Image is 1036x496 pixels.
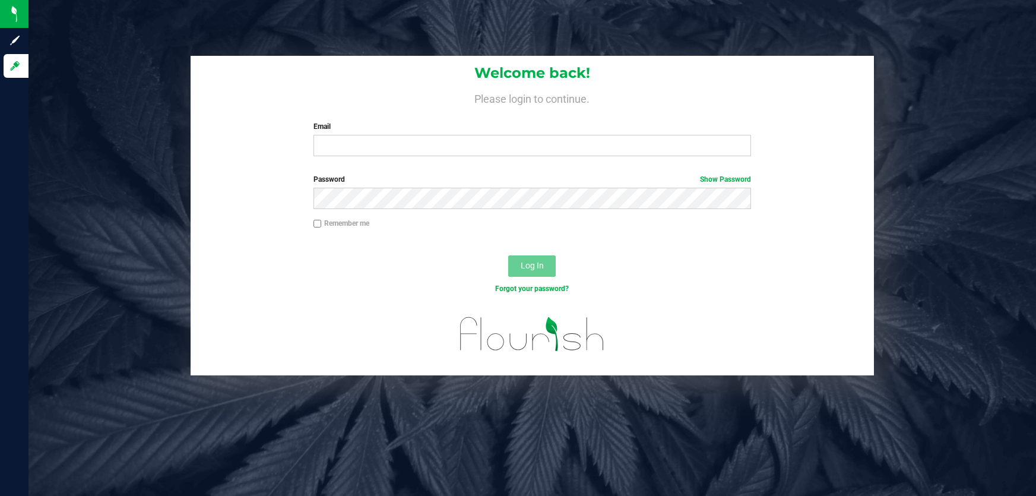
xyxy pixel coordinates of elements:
[9,34,21,46] inline-svg: Sign up
[313,220,322,228] input: Remember me
[313,121,752,132] label: Email
[313,218,369,229] label: Remember me
[508,255,556,277] button: Log In
[191,90,874,105] h4: Please login to continue.
[9,60,21,72] inline-svg: Log in
[495,285,569,293] a: Forgot your password?
[191,65,874,81] h1: Welcome back!
[700,175,751,184] a: Show Password
[313,175,345,184] span: Password
[521,261,544,270] span: Log In
[447,307,618,362] img: flourish_logo.svg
